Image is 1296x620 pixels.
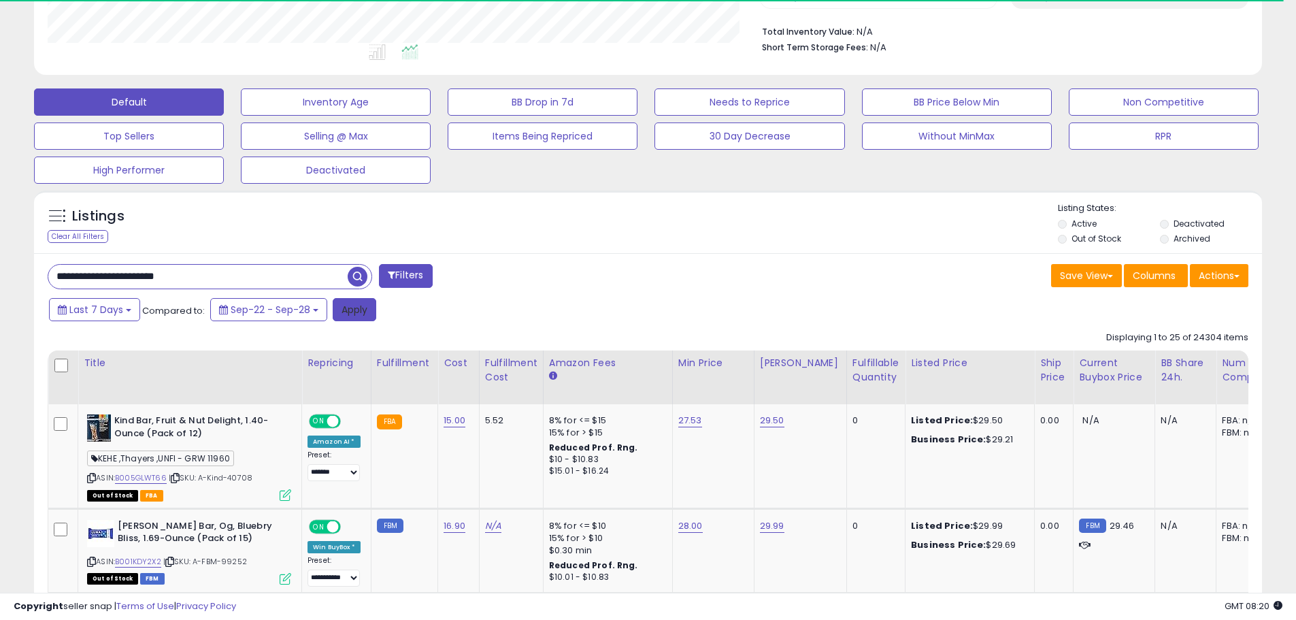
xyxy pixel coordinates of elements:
div: Cost [444,356,473,370]
span: N/A [1082,414,1099,427]
div: FBA: n/a [1222,414,1267,427]
div: FBA: n/a [1222,520,1267,532]
b: Kind Bar, Fruit & Nut Delight, 1.40-Ounce (Pack of 12) [114,414,280,443]
span: FBA [140,490,163,502]
a: 16.90 [444,519,465,533]
button: Apply [333,298,376,321]
div: Preset: [308,451,361,481]
div: ASIN: [87,520,291,583]
div: FBM: n/a [1222,427,1267,439]
div: 5.52 [485,414,533,427]
a: 15.00 [444,414,465,427]
label: Archived [1174,233,1210,244]
label: Deactivated [1174,218,1225,229]
button: BB Price Below Min [862,88,1052,116]
b: Business Price: [911,433,986,446]
b: Listed Price: [911,519,973,532]
div: $0.30 min [549,544,662,557]
div: 0.00 [1040,520,1063,532]
div: Amazon AI * [308,436,361,448]
span: Columns [1133,269,1176,282]
b: Reduced Prof. Rng. [549,442,638,453]
div: Amazon Fees [549,356,667,370]
a: 29.50 [760,414,784,427]
a: B005GLWT66 [115,472,167,484]
button: Last 7 Days [49,298,140,321]
button: BB Drop in 7d [448,88,637,116]
span: | SKU: A-Kind-40708 [169,472,252,483]
button: Default [34,88,224,116]
span: All listings that are currently out of stock and unavailable for purchase on Amazon [87,573,138,585]
label: Out of Stock [1071,233,1121,244]
div: $29.50 [911,414,1024,427]
div: Repricing [308,356,365,370]
div: 0 [852,414,895,427]
b: [PERSON_NAME] Bar, Og, Bluebry Bliss, 1.69-Ounce (Pack of 15) [118,520,283,549]
div: Clear All Filters [48,230,108,243]
div: 15% for > $15 [549,427,662,439]
button: Sep-22 - Sep-28 [210,298,327,321]
a: 28.00 [678,519,703,533]
button: Non Competitive [1069,88,1259,116]
span: KEHE ,Thayers ,UNFI - GRW 11960 [87,451,234,466]
img: 513ub9sLLZL._SL40_.jpg [87,414,111,442]
button: Items Being Repriced [448,123,637,150]
div: $10.01 - $10.83 [549,572,662,583]
span: ON [310,521,327,532]
div: Current Buybox Price [1079,356,1149,385]
div: Fulfillment Cost [485,356,537,385]
p: Listing States: [1058,202,1262,215]
button: High Performer [34,157,224,184]
button: Columns [1124,264,1188,287]
span: 2025-10-6 08:20 GMT [1225,600,1282,613]
button: Without MinMax [862,123,1052,150]
div: seller snap | | [14,600,236,613]
span: Compared to: [142,304,205,317]
span: All listings that are currently out of stock and unavailable for purchase on Amazon [87,490,138,502]
div: Fulfillable Quantity [852,356,899,385]
button: Actions [1190,264,1248,287]
div: Title [84,356,296,370]
small: Amazon Fees. [549,370,557,382]
b: Listed Price: [911,414,973,427]
h5: Listings [72,207,124,226]
button: Deactivated [241,157,431,184]
div: [PERSON_NAME] [760,356,841,370]
strong: Copyright [14,600,63,613]
small: FBA [377,414,402,429]
span: OFF [339,521,361,532]
div: Min Price [678,356,748,370]
div: ASIN: [87,414,291,500]
div: Fulfillment [377,356,432,370]
div: Listed Price [911,356,1029,370]
div: FBM: n/a [1222,532,1267,544]
div: 0.00 [1040,414,1063,427]
button: Inventory Age [241,88,431,116]
small: FBM [377,519,403,533]
div: 8% for <= $10 [549,520,662,532]
span: | SKU: A-FBM-99252 [163,556,247,567]
div: Preset: [308,556,361,587]
button: 30 Day Decrease [654,123,844,150]
div: 8% for <= $15 [549,414,662,427]
a: Privacy Policy [176,600,236,613]
b: Reduced Prof. Rng. [549,559,638,571]
a: 29.99 [760,519,784,533]
div: Win BuyBox * [308,541,361,553]
div: Num of Comp. [1222,356,1272,385]
a: Terms of Use [116,600,174,613]
button: Save View [1051,264,1122,287]
label: Active [1071,218,1097,229]
a: 27.53 [678,414,702,427]
span: ON [310,416,327,427]
div: $10 - $10.83 [549,454,662,466]
button: RPR [1069,123,1259,150]
span: Last 7 Days [69,303,123,316]
span: OFF [339,416,361,427]
div: Displaying 1 to 25 of 24304 items [1106,331,1248,344]
a: B001KDY2X2 [115,556,161,568]
small: FBM [1079,519,1106,533]
div: $29.99 [911,520,1024,532]
span: 29.46 [1110,519,1135,532]
button: Filters [379,264,432,288]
